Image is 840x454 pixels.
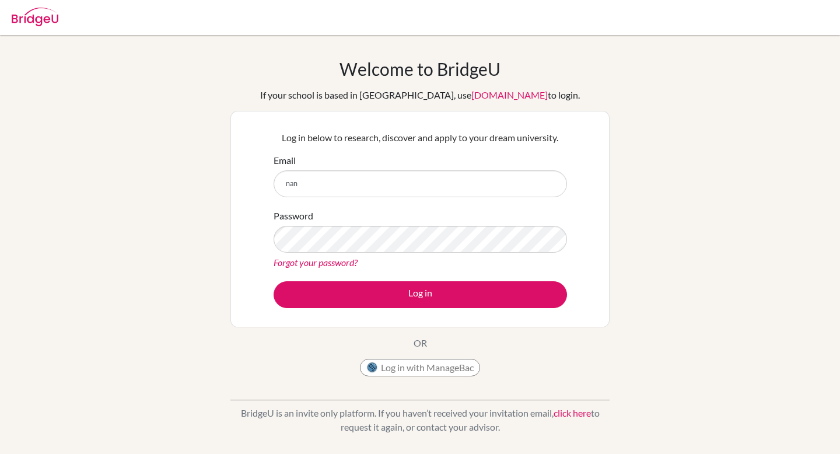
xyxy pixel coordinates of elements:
[554,407,591,418] a: click here
[274,257,358,268] a: Forgot your password?
[12,8,58,26] img: Bridge-U
[274,131,567,145] p: Log in below to research, discover and apply to your dream university.
[360,359,480,376] button: Log in with ManageBac
[274,209,313,223] label: Password
[274,153,296,167] label: Email
[414,336,427,350] p: OR
[274,281,567,308] button: Log in
[230,406,610,434] p: BridgeU is an invite only platform. If you haven’t received your invitation email, to request it ...
[260,88,580,102] div: If your school is based in [GEOGRAPHIC_DATA], use to login.
[339,58,501,79] h1: Welcome to BridgeU
[471,89,548,100] a: [DOMAIN_NAME]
